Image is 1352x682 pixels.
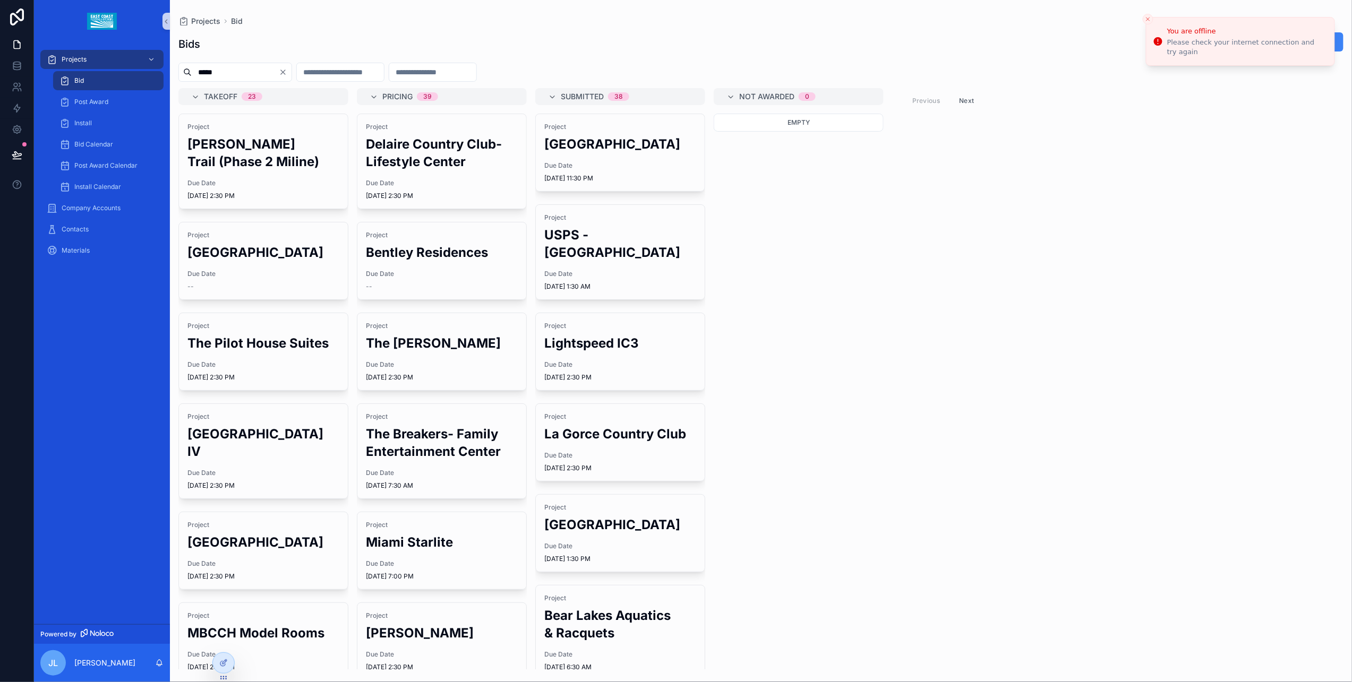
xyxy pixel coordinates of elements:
a: Powered by [34,624,170,644]
h2: [GEOGRAPHIC_DATA] [187,244,339,261]
span: -- [366,282,372,291]
h2: La Gorce Country Club [544,425,696,443]
span: [DATE] 7:30 AM [366,481,518,490]
span: [DATE] 2:30 PM [187,373,339,382]
a: Project[GEOGRAPHIC_DATA]Due Date[DATE] 1:30 PM [535,494,705,572]
h2: [GEOGRAPHIC_DATA] [544,135,696,153]
span: [DATE] 2:30 PM [187,481,339,490]
span: Project [544,412,696,421]
span: Install Calendar [74,183,121,191]
a: Project[GEOGRAPHIC_DATA]Due Date[DATE] 2:30 PM [178,512,348,590]
div: 39 [423,92,432,101]
span: Post Award Calendar [74,161,138,170]
h2: Delaire Country Club- Lifestyle Center [366,135,518,170]
span: Project [187,521,339,529]
span: Due Date [366,559,518,568]
p: [PERSON_NAME] [74,658,135,668]
a: ProjectBear Lakes Aquatics & RacquetsDue Date[DATE] 6:30 AM [535,585,705,680]
span: Due Date [366,360,518,369]
span: Bid Calendar [74,140,113,149]
a: Project[GEOGRAPHIC_DATA]Due Date-- [178,222,348,300]
span: [DATE] 7:00 PM [366,572,518,581]
h2: The Pilot House Suites [187,334,339,352]
span: Project [544,322,696,330]
button: Close toast [1143,14,1153,24]
a: ProjectDelaire Country Club- Lifestyle CenterDue Date[DATE] 2:30 PM [357,114,527,209]
span: Project [544,213,696,222]
a: Projects [178,16,220,27]
a: ProjectLightspeed IC3Due Date[DATE] 2:30 PM [535,313,705,391]
a: Install [53,114,164,133]
img: App logo [87,13,116,30]
span: Due Date [366,179,518,187]
a: Project[GEOGRAPHIC_DATA] IVDue Date[DATE] 2:30 PM [178,403,348,499]
span: Project [366,521,518,529]
span: Contacts [62,225,89,234]
a: Company Accounts [40,198,164,218]
span: Due Date [187,469,339,477]
span: JL [48,657,58,669]
a: Projects [40,50,164,69]
span: -- [187,282,194,291]
div: 23 [248,92,256,101]
span: [DATE] 2:30 PM [366,663,518,671]
a: ProjectUSPS - [GEOGRAPHIC_DATA]Due Date[DATE] 1:30 AM [535,204,705,300]
a: ProjectLa Gorce Country ClubDue Date[DATE] 2:30 PM [535,403,705,481]
div: scrollable content [34,42,170,274]
a: Bid [231,16,243,27]
a: ProjectMiami StarliteDue Date[DATE] 7:00 PM [357,512,527,590]
span: Project [187,123,339,131]
span: Due Date [544,542,696,550]
a: ProjectBentley ResidencesDue Date-- [357,222,527,300]
a: Materials [40,241,164,260]
a: Contacts [40,220,164,239]
h2: [PERSON_NAME] [366,624,518,642]
span: Project [366,412,518,421]
span: Due Date [187,270,339,278]
div: 0 [805,92,809,101]
a: Post Award Calendar [53,156,164,175]
a: ProjectThe Pilot House SuitesDue Date[DATE] 2:30 PM [178,313,348,391]
button: Clear [279,68,292,76]
span: Project [544,123,696,131]
span: Projects [62,55,87,64]
span: Due Date [187,650,339,659]
div: Please check your internet connection and try again [1167,38,1326,57]
h2: The [PERSON_NAME] [366,334,518,352]
h2: Miami Starlite [366,533,518,551]
span: Install [74,119,92,127]
h2: Bear Lakes Aquatics & Racquets [544,607,696,642]
span: Project [187,231,339,239]
span: [DATE] 2:30 PM [544,373,696,382]
span: Powered by [40,630,76,638]
h2: Bentley Residences [366,244,518,261]
span: Not Awarded [739,91,794,102]
span: Due Date [544,360,696,369]
span: Project [366,231,518,239]
h2: Lightspeed IC3 [544,334,696,352]
span: [DATE] 2:30 PM [366,192,518,200]
h2: USPS - [GEOGRAPHIC_DATA] [544,226,696,261]
span: Empty [788,118,810,126]
h2: The Breakers- Family Entertainment Center [366,425,518,460]
span: Project [366,611,518,620]
span: Pricing [382,91,413,102]
div: You are offline [1167,26,1326,37]
a: ProjectThe [PERSON_NAME]Due Date[DATE] 2:30 PM [357,313,527,391]
a: Project[PERSON_NAME] Trail (Phase 2 Miline)Due Date[DATE] 2:30 PM [178,114,348,209]
div: 38 [614,92,623,101]
a: Bid Calendar [53,135,164,154]
span: Project [544,503,696,512]
a: Project[GEOGRAPHIC_DATA]Due Date[DATE] 11:30 PM [535,114,705,192]
span: [DATE] 1:30 PM [544,555,696,563]
a: Project[PERSON_NAME]Due Date[DATE] 2:30 PM [357,602,527,680]
span: [DATE] 6:30 AM [544,663,696,671]
a: ProjectMBCCH Model RoomsDue Date[DATE] 2:30 PM [178,602,348,680]
span: Bid [74,76,84,85]
span: Company Accounts [62,204,121,212]
span: Due Date [544,161,696,170]
span: Project [187,412,339,421]
h1: Bids [178,37,200,51]
span: [DATE] 2:30 PM [187,572,339,581]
